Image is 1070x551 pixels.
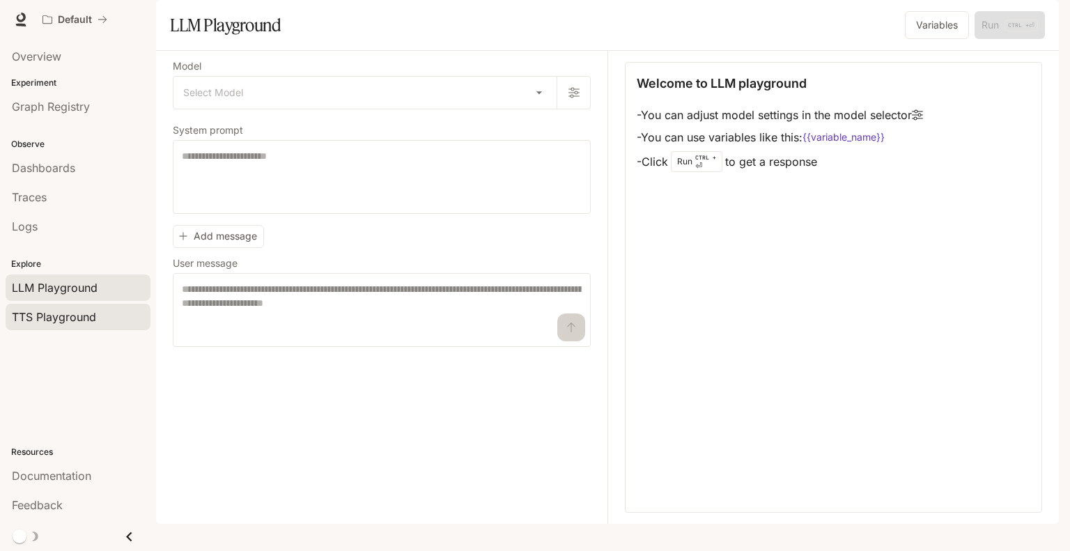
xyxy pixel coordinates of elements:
[183,86,243,100] span: Select Model
[695,153,716,162] p: CTRL +
[173,77,557,109] div: Select Model
[173,125,243,135] p: System prompt
[637,104,923,126] li: - You can adjust model settings in the model selector
[671,151,722,172] div: Run
[36,6,114,33] button: All workspaces
[802,130,885,144] code: {{variable_name}}
[637,148,923,175] li: - Click to get a response
[173,61,201,71] p: Model
[173,258,238,268] p: User message
[170,11,281,39] h1: LLM Playground
[173,225,264,248] button: Add message
[58,14,92,26] p: Default
[695,153,716,170] p: ⏎
[905,11,969,39] button: Variables
[637,126,923,148] li: - You can use variables like this:
[637,74,807,93] p: Welcome to LLM playground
